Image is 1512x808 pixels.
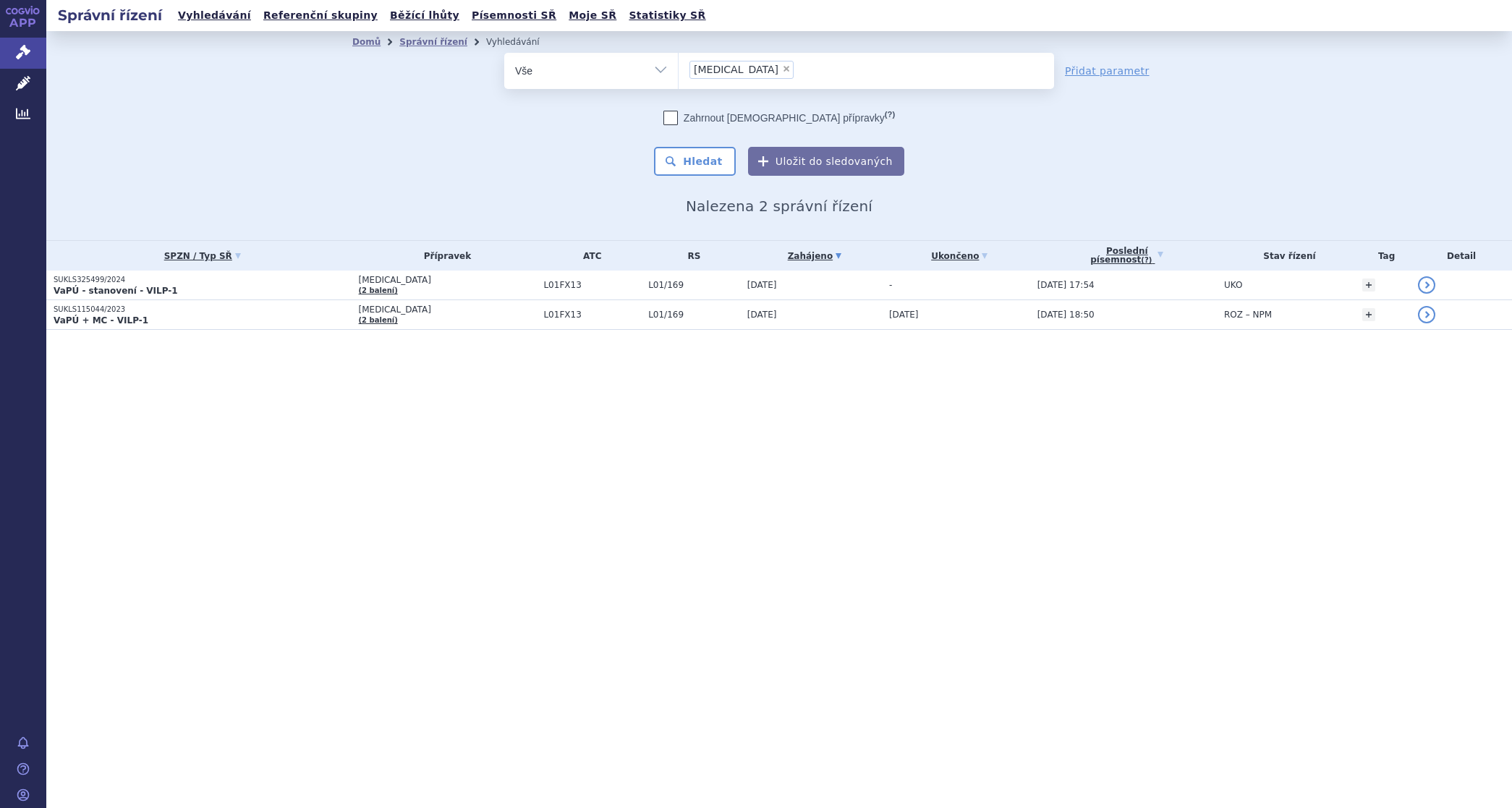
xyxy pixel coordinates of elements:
span: L01FX13 [543,310,641,320]
th: Přípravek [352,241,537,271]
span: [MEDICAL_DATA] [359,305,537,315]
a: Ukončeno [889,246,1030,266]
span: [DATE] [889,310,919,320]
span: [MEDICAL_DATA] [694,64,778,75]
th: ATC [536,241,641,271]
a: detail [1418,306,1435,323]
a: Vyhledávání [174,6,255,25]
a: Běžící lhůty [386,6,464,25]
a: Moje SŘ [564,6,621,25]
a: SPZN / Typ SŘ [54,246,352,266]
h2: Správní řízení [46,5,174,25]
th: Detail [1411,241,1512,271]
span: [DATE] [747,310,777,320]
li: Vyhledávání [486,31,558,53]
span: - [889,280,892,290]
p: SUKLS115044/2023 [54,305,352,315]
a: Zahájeno [747,246,882,266]
strong: VaPÚ - stanovení - VILP-1 [54,286,178,296]
a: + [1362,308,1375,321]
span: [DATE] 17:54 [1037,280,1095,290]
span: ROZ – NPM [1224,310,1272,320]
span: L01/169 [648,310,740,320]
span: L01/169 [648,280,740,290]
a: Domů [352,37,381,47]
span: [DATE] 18:50 [1037,310,1095,320]
th: Stav řízení [1217,241,1355,271]
a: detail [1418,276,1435,294]
a: Statistiky SŘ [624,6,710,25]
label: Zahrnout [DEMOGRAPHIC_DATA] přípravky [663,111,895,125]
a: Správní řízení [399,37,467,47]
p: SUKLS325499/2024 [54,275,352,285]
a: (2 balení) [359,316,398,324]
strong: VaPÚ + MC - VILP-1 [54,315,148,326]
th: Tag [1355,241,1411,271]
input: [MEDICAL_DATA] [798,60,806,78]
span: UKO [1224,280,1242,290]
span: [MEDICAL_DATA] [359,275,537,285]
a: Písemnosti SŘ [467,6,561,25]
th: RS [641,241,740,271]
abbr: (?) [885,110,895,119]
span: Nalezena 2 správní řízení [686,197,872,215]
span: L01FX13 [543,280,641,290]
abbr: (?) [1141,256,1152,265]
span: × [782,64,791,73]
a: Poslednípísemnost(?) [1037,241,1217,271]
a: Přidat parametr [1065,64,1150,78]
span: [DATE] [747,280,777,290]
a: + [1362,278,1375,292]
a: (2 balení) [359,286,398,294]
a: Referenční skupiny [259,6,382,25]
button: Uložit do sledovaných [748,147,904,176]
button: Hledat [654,147,736,176]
